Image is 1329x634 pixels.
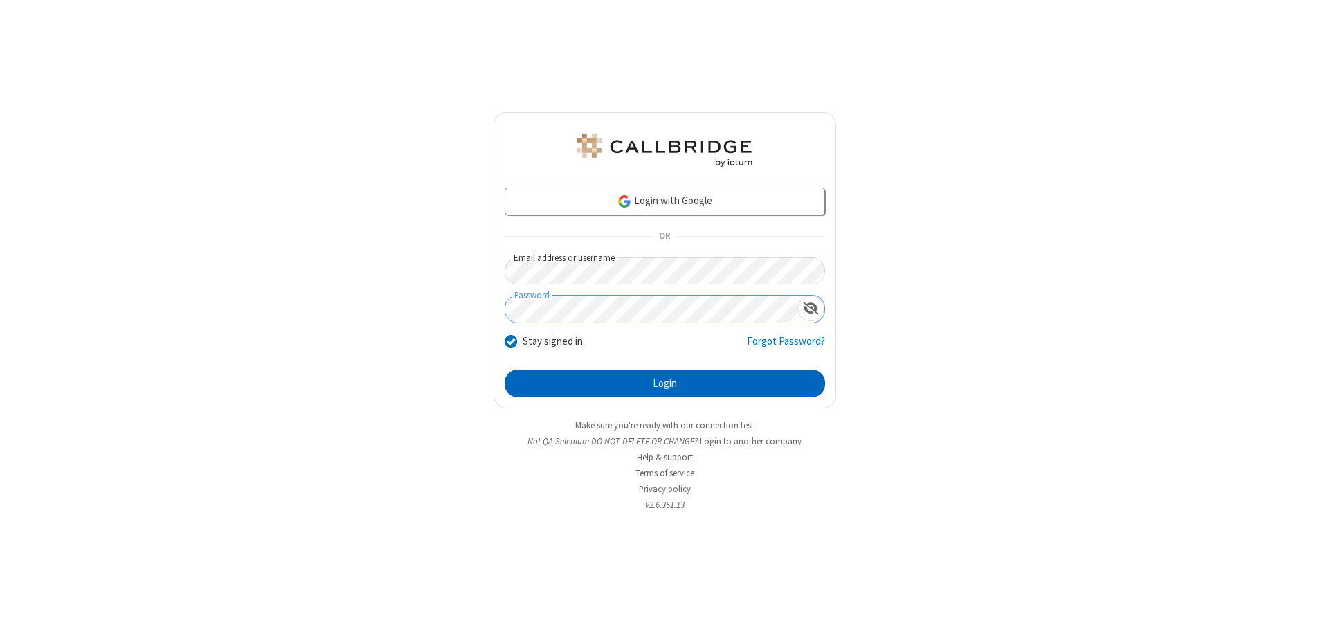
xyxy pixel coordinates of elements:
li: v2.6.351.13 [494,498,836,511]
a: Help & support [637,451,693,463]
img: QA Selenium DO NOT DELETE OR CHANGE [575,134,754,167]
label: Stay signed in [523,334,583,350]
input: Password [505,296,797,323]
a: Make sure you're ready with our connection test [575,419,754,431]
span: OR [653,227,676,246]
a: Terms of service [635,467,694,479]
a: Privacy policy [639,483,691,495]
div: Show password [797,296,824,321]
button: Login [505,370,825,397]
img: google-icon.png [617,194,632,209]
a: Login with Google [505,188,825,215]
button: Login to another company [700,435,802,448]
input: Email address or username [505,257,825,284]
a: Forgot Password? [747,334,825,360]
li: Not QA Selenium DO NOT DELETE OR CHANGE? [494,435,836,448]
